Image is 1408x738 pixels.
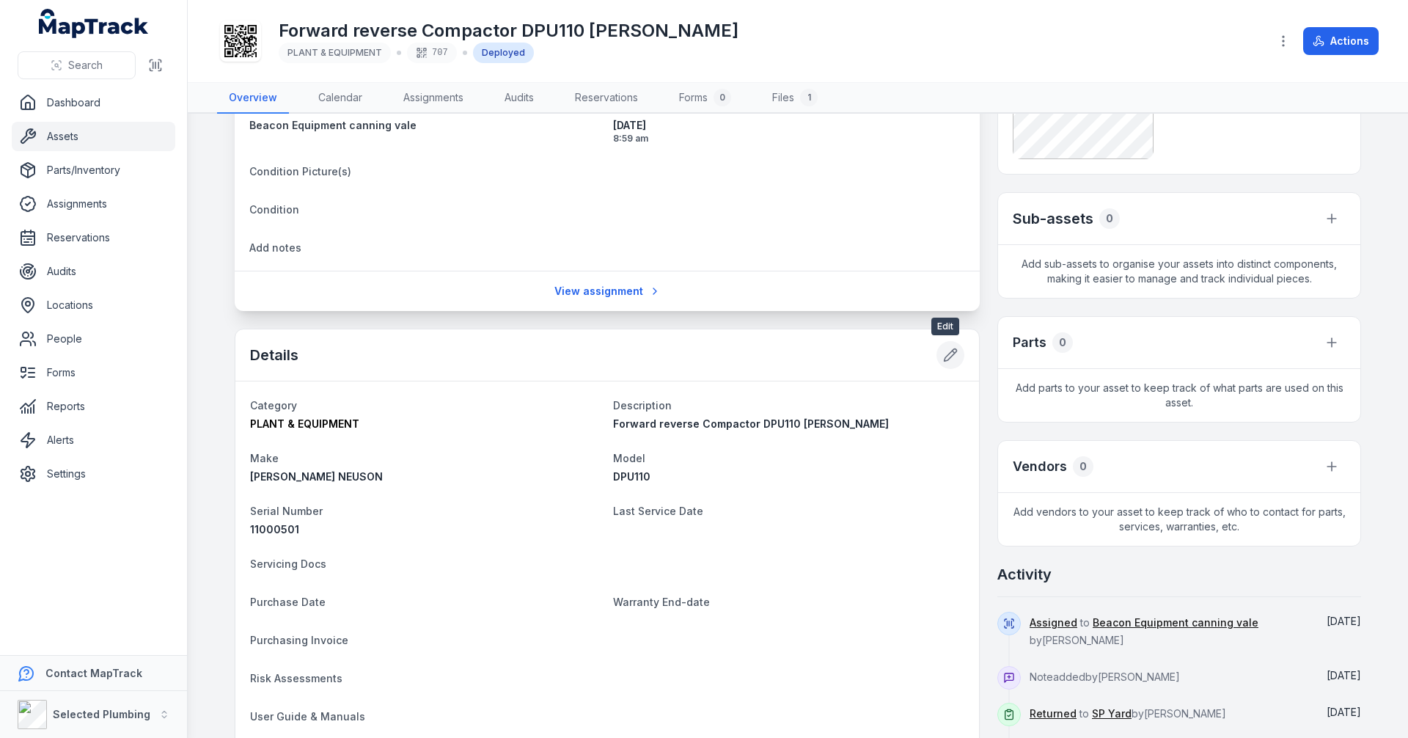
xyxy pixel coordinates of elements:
[613,133,965,145] span: 8:59 am
[714,89,731,106] div: 0
[68,58,103,73] span: Search
[12,88,175,117] a: Dashboard
[250,399,297,412] span: Category
[613,118,965,145] time: 8/26/2025, 8:59:59 AM
[800,89,818,106] div: 1
[613,596,710,608] span: Warranty End-date
[250,710,365,723] span: User Guide & Manuals
[217,83,289,114] a: Overview
[250,470,383,483] span: [PERSON_NAME] NEUSON
[931,318,959,335] span: Edit
[250,672,342,684] span: Risk Assessments
[392,83,475,114] a: Assignments
[307,83,374,114] a: Calendar
[250,634,348,646] span: Purchasing Invoice
[1303,27,1379,55] button: Actions
[667,83,743,114] a: Forms0
[613,417,889,430] span: Forward reverse Compactor DPU110 [PERSON_NAME]
[1327,706,1361,718] span: [DATE]
[407,43,457,63] div: 707
[12,122,175,151] a: Assets
[250,452,279,464] span: Make
[250,417,359,430] span: PLANT & EQUIPMENT
[12,156,175,185] a: Parts/Inventory
[287,47,382,58] span: PLANT & EQUIPMENT
[1327,669,1361,682] span: [DATE]
[39,9,149,38] a: MapTrack
[250,523,299,536] span: 11000501
[613,470,650,483] span: DPU110
[997,564,1052,585] h2: Activity
[1013,208,1093,229] h2: Sub-assets
[12,459,175,489] a: Settings
[249,119,417,131] span: Beacon Equipment canning vale
[12,291,175,320] a: Locations
[1327,615,1361,627] time: 8/26/2025, 8:59:59 AM
[249,203,299,216] span: Condition
[12,425,175,455] a: Alerts
[1092,706,1132,721] a: SP Yard
[998,245,1360,298] span: Add sub-assets to organise your assets into distinct components, making it easier to manage and t...
[563,83,650,114] a: Reservations
[545,277,670,305] a: View assignment
[12,223,175,252] a: Reservations
[613,399,672,412] span: Description
[1030,616,1258,646] span: to by [PERSON_NAME]
[1327,706,1361,718] time: 8/20/2025, 2:51:55 PM
[279,19,738,43] h1: Forward reverse Compactor DPU110 [PERSON_NAME]
[493,83,546,114] a: Audits
[760,83,829,114] a: Files1
[250,558,326,570] span: Servicing Docs
[1093,615,1258,630] a: Beacon Equipment canning vale
[998,493,1360,546] span: Add vendors to your asset to keep track of who to contact for parts, services, warranties, etc.
[18,51,136,79] button: Search
[12,392,175,421] a: Reports
[12,324,175,354] a: People
[613,505,703,517] span: Last Service Date
[249,118,601,133] a: Beacon Equipment canning vale
[613,452,645,464] span: Model
[45,667,142,679] strong: Contact MapTrack
[1099,208,1120,229] div: 0
[473,43,534,63] div: Deployed
[1030,615,1077,630] a: Assigned
[249,241,301,254] span: Add notes
[12,358,175,387] a: Forms
[250,505,323,517] span: Serial Number
[12,189,175,219] a: Assignments
[1030,671,1180,683] span: Note added by [PERSON_NAME]
[1327,615,1361,627] span: [DATE]
[998,369,1360,422] span: Add parts to your asset to keep track of what parts are used on this asset.
[250,596,326,608] span: Purchase Date
[12,257,175,286] a: Audits
[1030,706,1077,721] a: Returned
[1327,669,1361,682] time: 8/20/2025, 2:52:16 PM
[249,165,351,178] span: Condition Picture(s)
[250,345,298,365] h2: Details
[1030,707,1226,720] span: to by [PERSON_NAME]
[1013,456,1067,477] h3: Vendors
[1013,332,1046,353] h3: Parts
[53,708,150,720] strong: Selected Plumbing
[613,118,965,133] span: [DATE]
[1073,456,1093,477] div: 0
[1052,332,1073,353] div: 0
